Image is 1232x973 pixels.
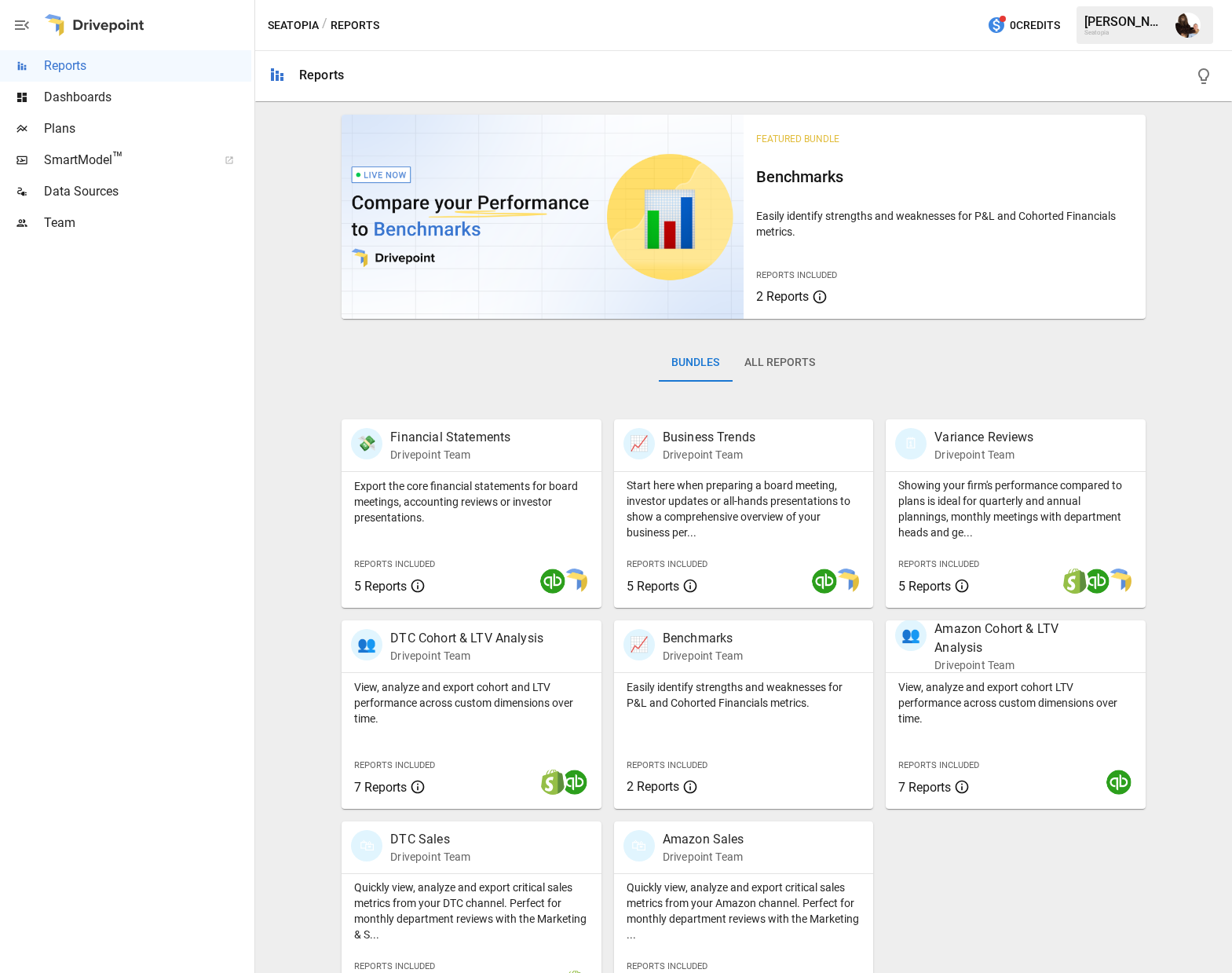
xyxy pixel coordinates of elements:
div: 💸 [351,428,382,459]
p: Amazon Sales [663,830,744,849]
button: 0Credits [981,11,1066,40]
span: Dashboards [44,88,251,107]
p: Export the core financial statements for board meetings, accounting reviews or investor presentat... [354,478,588,525]
p: Showing your firm's performance compared to plans is ideal for quarterly and annual plannings, mo... [898,477,1132,540]
div: 📈 [623,428,655,459]
p: DTC Sales [390,830,470,849]
span: Team [44,214,251,232]
span: Data Sources [44,182,251,201]
img: smart model [834,569,859,594]
img: smart model [1106,569,1131,594]
span: 2 Reports [756,289,809,304]
p: Drivepoint Team [390,447,510,463]
p: Drivepoint Team [663,849,744,865]
p: DTC Cohort & LTV Analysis [390,629,543,648]
p: Quickly view, analyze and export critical sales metrics from your Amazon channel. Perfect for mon... [627,880,861,942]
img: video thumbnail [342,115,744,319]
div: 🛍 [623,830,655,861]
span: Plans [44,119,251,138]
div: Reports [299,68,344,82]
button: Seatopia [268,16,319,35]
span: Reports Included [898,559,979,569]
div: Seatopia [1084,29,1166,36]
img: quickbooks [1084,569,1110,594]
span: Reports [44,57,251,75]
span: Reports Included [756,270,837,280]
span: Reports Included [627,559,707,569]
span: 7 Reports [354,780,407,795]
span: ™ [112,148,123,168]
img: quickbooks [540,569,565,594]
span: 0 Credits [1010,16,1060,35]
p: View, analyze and export cohort LTV performance across custom dimensions over time. [898,679,1132,726]
p: Drivepoint Team [934,447,1033,463]
p: Start here when preparing a board meeting, investor updates or all-hands presentations to show a ... [627,477,861,540]
p: Drivepoint Team [934,657,1095,673]
div: 👥 [895,620,927,651]
span: 2 Reports [627,779,679,794]
div: 🛍 [351,830,382,861]
img: shopify [540,770,565,795]
img: quickbooks [1106,770,1131,795]
img: Ryan Dranginis [1175,13,1201,38]
p: Easily identify strengths and weaknesses for P&L and Cohorted Financials metrics. [627,679,861,711]
button: All Reports [732,344,828,382]
div: [PERSON_NAME] [1084,14,1166,29]
img: shopify [1062,569,1088,594]
span: Reports Included [627,760,707,770]
span: 7 Reports [898,780,951,795]
span: 5 Reports [898,579,951,594]
span: SmartModel [44,151,207,170]
span: Reports Included [354,559,435,569]
span: Reports Included [354,760,435,770]
h6: Benchmarks [756,164,1133,189]
span: Featured Bundle [756,134,839,144]
p: Drivepoint Team [663,648,743,664]
img: quickbooks [812,569,837,594]
button: Bundles [659,344,732,382]
p: Quickly view, analyze and export critical sales metrics from your DTC channel. Perfect for monthl... [354,880,588,942]
span: 5 Reports [354,579,407,594]
p: View, analyze and export cohort and LTV performance across custom dimensions over time. [354,679,588,726]
img: quickbooks [562,770,587,795]
div: / [322,16,327,35]
p: Drivepoint Team [390,648,543,664]
div: 🗓 [895,428,927,459]
span: 5 Reports [627,579,679,594]
p: Benchmarks [663,629,743,648]
p: Drivepoint Team [663,447,755,463]
p: Financial Statements [390,428,510,447]
p: Drivepoint Team [390,849,470,865]
p: Amazon Cohort & LTV Analysis [934,620,1095,657]
p: Business Trends [663,428,755,447]
p: Variance Reviews [934,428,1033,447]
img: smart model [562,569,587,594]
div: 📈 [623,629,655,660]
span: Reports Included [627,961,707,971]
div: 👥 [351,629,382,660]
span: Reports Included [898,760,979,770]
button: Ryan Dranginis [1166,3,1210,47]
p: Easily identify strengths and weaknesses for P&L and Cohorted Financials metrics. [756,208,1133,240]
span: Reports Included [354,961,435,971]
